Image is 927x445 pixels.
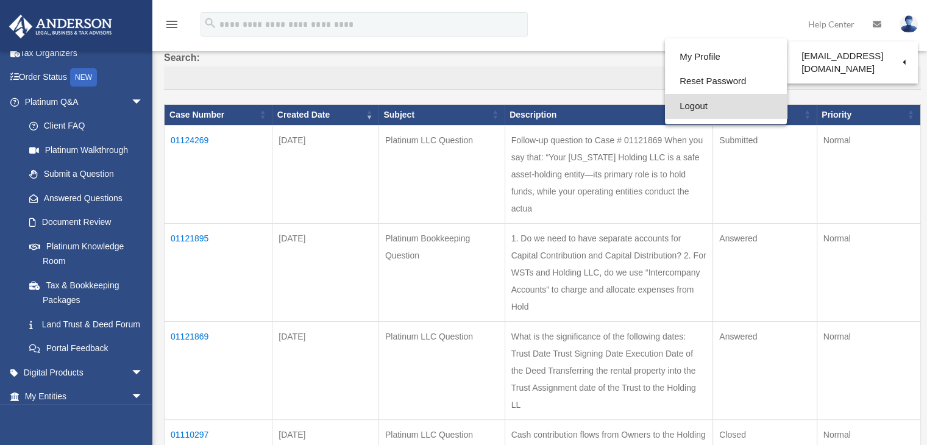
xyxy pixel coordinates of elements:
span: arrow_drop_down [131,385,155,410]
td: Normal [817,125,920,223]
img: User Pic [900,15,918,33]
a: [EMAIL_ADDRESS][DOMAIN_NAME] [787,44,918,80]
a: Reset Password [665,69,787,94]
i: menu [165,17,179,32]
td: 1. Do we need to have separate accounts for Capital Contribution and Capital Distribution? 2. For... [505,223,713,321]
span: arrow_drop_down [131,90,155,115]
td: Platinum LLC Question [378,125,505,223]
a: Platinum Walkthrough [17,138,155,162]
th: Created Date: activate to sort column ascending [272,104,379,125]
span: arrow_drop_down [131,360,155,385]
img: Anderson Advisors Platinum Portal [5,15,116,38]
a: Submit a Question [17,162,155,187]
a: Client FAQ [17,114,155,138]
a: My Profile [665,44,787,69]
a: Document Review [17,210,155,235]
a: Digital Productsarrow_drop_down [9,360,162,385]
a: Tax & Bookkeeping Packages [17,273,155,312]
td: 01124269 [165,125,272,223]
td: [DATE] [272,321,379,419]
td: [DATE] [272,125,379,223]
td: What is the significance of the following dates: Trust Date Trust Signing Date Execution Date of ... [505,321,713,419]
th: Priority: activate to sort column ascending [817,104,920,125]
a: Logout [665,94,787,119]
label: Search: [164,49,921,90]
a: Platinum Q&Aarrow_drop_down [9,90,155,114]
a: Portal Feedback [17,336,155,361]
td: 01121869 [165,321,272,419]
input: Search: [164,66,921,90]
div: NEW [70,68,97,87]
a: Land Trust & Deed Forum [17,312,155,336]
i: search [204,16,217,30]
td: Answered [713,321,817,419]
td: Answered [713,223,817,321]
a: Answered Questions [17,186,149,210]
th: Description: activate to sort column ascending [505,104,713,125]
td: 01121895 [165,223,272,321]
td: Follow-up question to Case # 01121869 When you say that: “Your [US_STATE] Holding LLC is a safe a... [505,125,713,223]
a: Order StatusNEW [9,65,162,90]
td: Submitted [713,125,817,223]
td: Normal [817,223,920,321]
td: Platinum Bookkeeping Question [378,223,505,321]
a: Tax Organizers [9,41,162,65]
th: Subject: activate to sort column ascending [378,104,505,125]
td: [DATE] [272,223,379,321]
th: Case Number: activate to sort column ascending [165,104,272,125]
td: Normal [817,321,920,419]
td: Platinum LLC Question [378,321,505,419]
a: Platinum Knowledge Room [17,234,155,273]
a: menu [165,21,179,32]
a: My Entitiesarrow_drop_down [9,385,162,409]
